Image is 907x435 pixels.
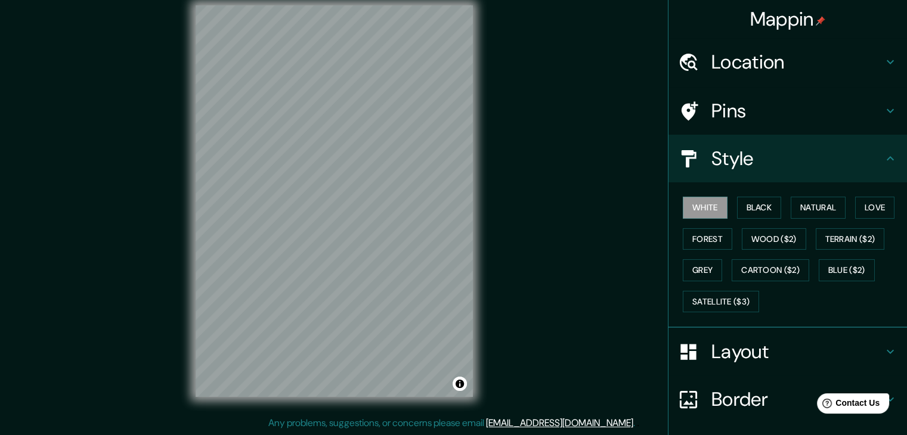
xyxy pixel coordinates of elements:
h4: Layout [711,340,883,363]
h4: Mappin [750,7,826,31]
div: Layout [668,328,907,375]
button: Wood ($2) [742,228,806,250]
h4: Border [711,387,883,411]
button: Grey [683,259,722,281]
div: Border [668,375,907,423]
div: Style [668,135,907,182]
button: Satellite ($3) [683,291,759,313]
canvas: Map [196,5,473,397]
a: [EMAIL_ADDRESS][DOMAIN_NAME] [486,417,633,429]
h4: Location [711,50,883,74]
div: . [637,416,639,430]
iframe: Help widget launcher [801,389,894,422]
button: Love [855,197,894,219]
div: Pins [668,87,907,135]
button: Black [737,197,782,219]
div: Location [668,38,907,86]
p: Any problems, suggestions, or concerns please email . [268,416,635,430]
button: Toggle attribution [453,377,467,391]
div: . [635,416,637,430]
button: Terrain ($2) [816,228,885,250]
button: Natural [791,197,846,219]
button: White [683,197,728,219]
h4: Pins [711,99,883,123]
button: Blue ($2) [819,259,875,281]
button: Forest [683,228,732,250]
button: Cartoon ($2) [732,259,809,281]
h4: Style [711,147,883,170]
img: pin-icon.png [816,16,825,26]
